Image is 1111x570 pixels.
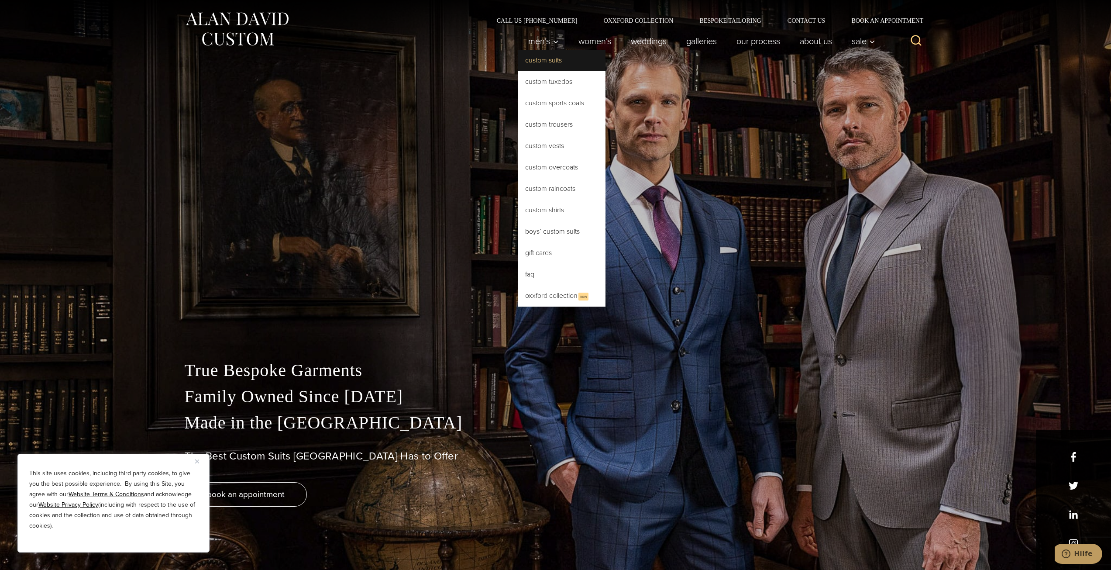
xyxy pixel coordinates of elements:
[484,17,927,24] nav: Secondary Navigation
[518,221,605,242] a: Boys’ Custom Suits
[1069,481,1078,491] a: x/twitter
[621,32,676,50] a: weddings
[1069,452,1078,462] a: facebook
[518,285,605,307] a: Oxxford CollectionNew
[838,17,926,24] a: Book an Appointment
[518,242,605,263] a: Gift Cards
[676,32,726,50] a: Galleries
[590,17,686,24] a: Oxxford Collection
[1055,544,1102,566] iframe: Öffnet ein Widget, in dem Sie mit einem unserer Kundenserviceagenten chatten können
[518,178,605,199] a: Custom Raincoats
[518,32,568,50] button: Men’s sub menu toggle
[185,10,289,48] img: Alan David Custom
[568,32,621,50] a: Women’s
[518,50,605,71] a: Custom Suits
[518,200,605,221] a: Custom Shirts
[484,17,591,24] a: Call Us [PHONE_NUMBER]
[578,293,588,301] span: New
[1069,510,1078,519] a: linkedin
[518,264,605,285] a: FAQ
[185,357,927,436] p: True Bespoke Garments Family Owned Since [DATE] Made in the [GEOGRAPHIC_DATA]
[686,17,774,24] a: Bespoke Tailoring
[185,450,927,463] h1: The Best Custom Suits [GEOGRAPHIC_DATA] Has to Offer
[518,157,605,178] a: Custom Overcoats
[195,459,199,463] img: Close
[69,490,144,499] a: Website Terms & Conditions
[842,32,880,50] button: Sale sub menu toggle
[774,17,839,24] a: Contact Us
[518,93,605,114] a: Custom Sports Coats
[518,71,605,92] a: Custom Tuxedos
[906,31,927,52] button: View Search Form
[207,488,285,501] span: book an appointment
[790,32,842,50] a: About Us
[518,114,605,135] a: Custom Trousers
[195,456,206,466] button: Close
[518,32,880,50] nav: Primary Navigation
[726,32,790,50] a: Our Process
[38,500,98,509] a: Website Privacy Policy
[518,135,605,156] a: Custom Vests
[29,468,198,531] p: This site uses cookies, including third party cookies, to give you the best possible experience. ...
[185,482,307,507] a: book an appointment
[1069,539,1078,548] a: instagram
